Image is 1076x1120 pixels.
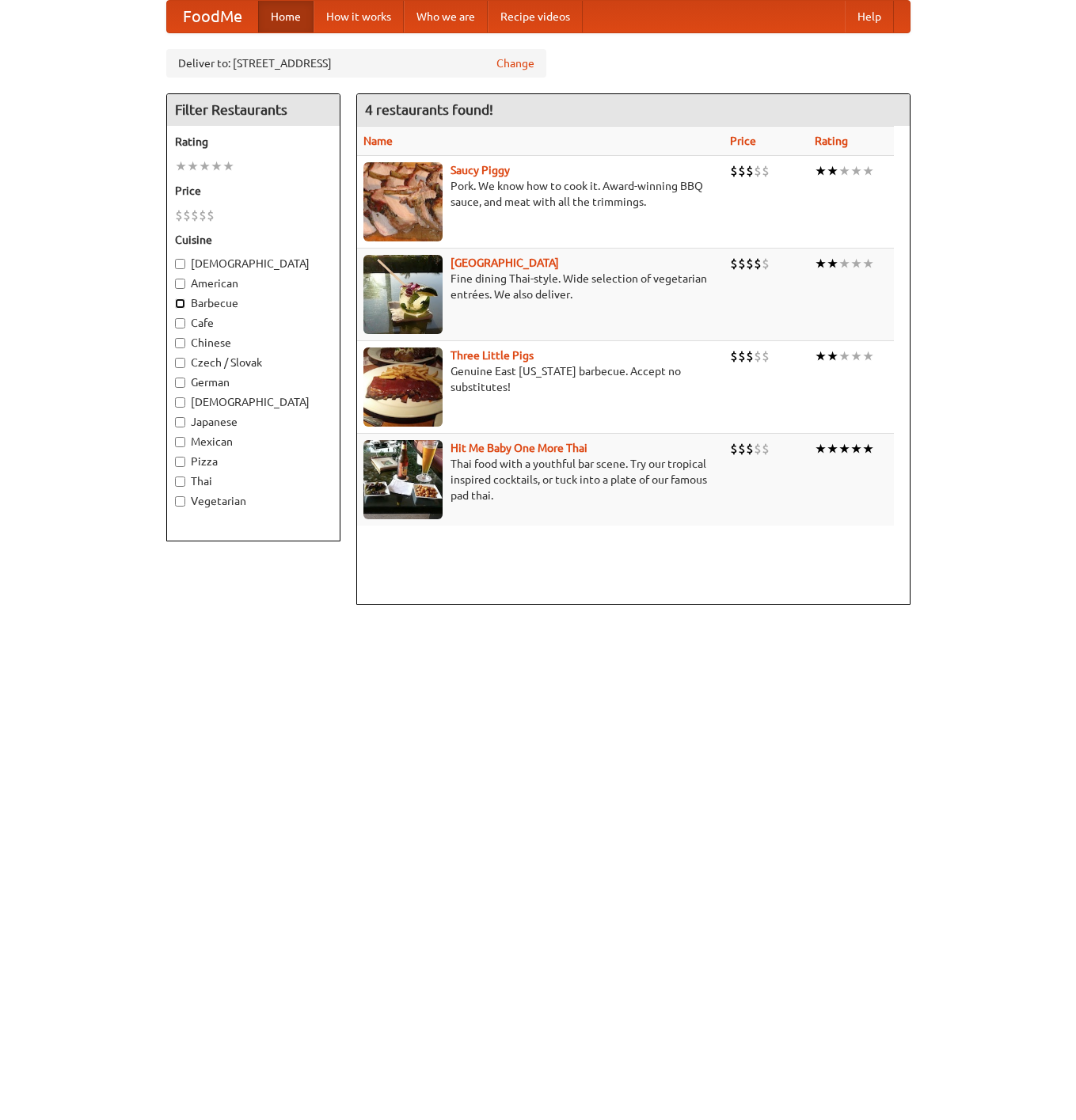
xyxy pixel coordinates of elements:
[175,134,332,150] h5: Rating
[815,440,827,457] li: ★
[175,207,183,224] li: $
[363,347,443,427] img: littlepigs.jpg
[175,298,185,309] input: Barbecue
[199,158,211,175] li: ★
[496,55,534,71] a: Change
[746,347,754,365] li: $
[166,49,546,78] div: Deliver to: [STREET_ADDRESS]
[314,1,404,32] a: How it works
[738,440,746,457] li: $
[175,338,185,348] input: Chinese
[838,440,850,457] li: ★
[363,271,718,302] p: Fine dining Thai-style. Wide selection of vegetarian entrées. We also deliver.
[199,207,207,224] li: $
[754,162,762,180] li: $
[862,440,874,457] li: ★
[363,456,718,503] p: Thai food with a youthful bar scene. Try our tropical inspired cocktails, or tuck into a plate of...
[827,347,838,365] li: ★
[838,162,850,180] li: ★
[363,162,443,241] img: saucy.jpg
[730,440,738,457] li: $
[175,295,332,311] label: Barbecue
[815,135,848,147] a: Rating
[746,255,754,272] li: $
[175,417,185,427] input: Japanese
[191,207,199,224] li: $
[211,158,222,175] li: ★
[175,158,187,175] li: ★
[862,255,874,272] li: ★
[175,457,185,467] input: Pizza
[738,255,746,272] li: $
[175,259,185,269] input: [DEMOGRAPHIC_DATA]
[827,162,838,180] li: ★
[451,442,587,454] a: Hit Me Baby One More Thai
[365,102,493,117] ng-pluralize: 4 restaurants found!
[175,358,185,368] input: Czech / Slovak
[754,440,762,457] li: $
[258,1,314,32] a: Home
[175,279,185,289] input: American
[363,178,718,210] p: Pork. We know how to cook it. Award-winning BBQ sauce, and meat with all the trimmings.
[175,378,185,388] input: German
[862,347,874,365] li: ★
[850,255,862,272] li: ★
[175,414,332,430] label: Japanese
[730,135,756,147] a: Price
[730,347,738,365] li: $
[187,158,199,175] li: ★
[738,162,746,180] li: $
[850,347,862,365] li: ★
[451,256,559,269] a: [GEOGRAPHIC_DATA]
[827,255,838,272] li: ★
[730,162,738,180] li: $
[762,162,770,180] li: $
[762,255,770,272] li: $
[175,454,332,469] label: Pizza
[815,347,827,365] li: ★
[815,162,827,180] li: ★
[175,493,332,509] label: Vegetarian
[762,347,770,365] li: $
[363,363,718,395] p: Genuine East [US_STATE] barbecue. Accept no substitutes!
[363,255,443,334] img: satay.jpg
[183,207,191,224] li: $
[762,440,770,457] li: $
[838,347,850,365] li: ★
[363,135,393,147] a: Name
[850,162,862,180] li: ★
[175,315,332,331] label: Cafe
[175,473,332,489] label: Thai
[222,158,234,175] li: ★
[175,183,332,199] h5: Price
[845,1,894,32] a: Help
[404,1,488,32] a: Who we are
[175,397,185,408] input: [DEMOGRAPHIC_DATA]
[167,94,340,126] h4: Filter Restaurants
[838,255,850,272] li: ★
[730,255,738,272] li: $
[207,207,215,224] li: $
[451,349,534,362] b: Three Little Pigs
[175,232,332,248] h5: Cuisine
[175,335,332,351] label: Chinese
[746,162,754,180] li: $
[862,162,874,180] li: ★
[746,440,754,457] li: $
[175,476,185,487] input: Thai
[754,255,762,272] li: $
[175,496,185,507] input: Vegetarian
[175,437,185,447] input: Mexican
[167,1,258,32] a: FoodMe
[175,318,185,328] input: Cafe
[175,374,332,390] label: German
[175,275,332,291] label: American
[175,355,332,370] label: Czech / Slovak
[850,440,862,457] li: ★
[363,440,443,519] img: babythai.jpg
[738,347,746,365] li: $
[827,440,838,457] li: ★
[175,434,332,450] label: Mexican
